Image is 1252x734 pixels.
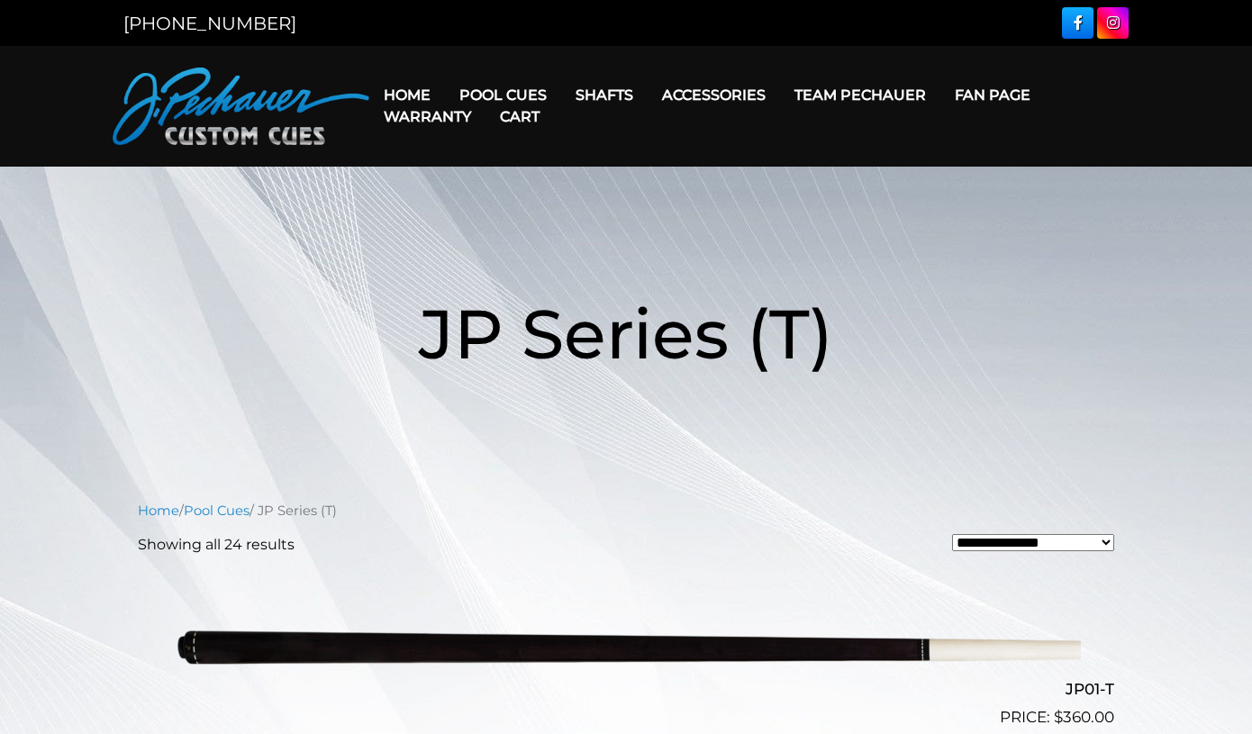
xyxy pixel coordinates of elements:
a: Home [138,503,179,519]
a: JP01-T $360.00 [138,570,1114,729]
span: JP Series (T) [419,292,833,376]
bdi: 360.00 [1054,708,1114,726]
span: $ [1054,708,1063,726]
a: Team Pechauer [780,72,940,118]
img: Pechauer Custom Cues [113,68,369,145]
a: Pool Cues [184,503,249,519]
a: Cart [485,94,554,140]
img: JP01-T [171,570,1081,721]
select: Shop order [952,534,1114,551]
a: Fan Page [940,72,1045,118]
a: Home [369,72,445,118]
a: Shafts [561,72,648,118]
a: [PHONE_NUMBER] [123,13,296,34]
a: Pool Cues [445,72,561,118]
p: Showing all 24 results [138,534,295,556]
a: Accessories [648,72,780,118]
a: Warranty [369,94,485,140]
nav: Breadcrumb [138,501,1114,521]
h2: JP01-T [138,672,1114,705]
